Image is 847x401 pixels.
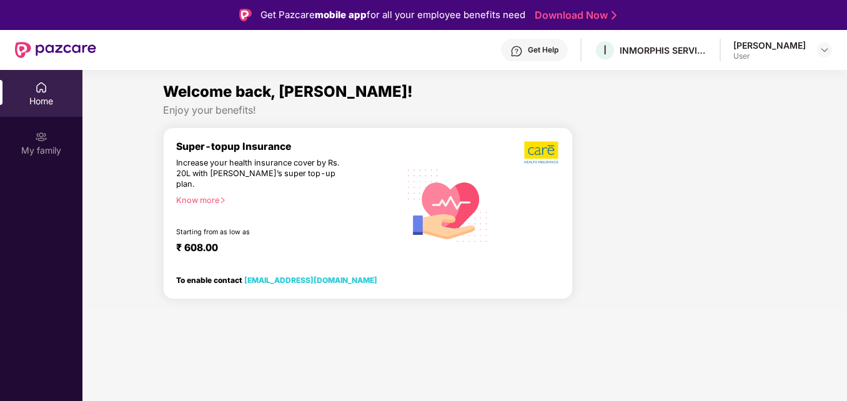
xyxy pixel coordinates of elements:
[15,42,96,58] img: New Pazcare Logo
[733,51,806,61] div: User
[524,141,560,164] img: b5dec4f62d2307b9de63beb79f102df3.png
[260,7,525,22] div: Get Pazcare for all your employee benefits need
[35,81,47,94] img: svg+xml;base64,PHN2ZyBpZD0iSG9tZSIgeG1sbnM9Imh0dHA6Ly93d3cudzMub3JnLzIwMDAvc3ZnIiB3aWR0aD0iMjAiIG...
[163,104,766,117] div: Enjoy your benefits!
[176,275,377,284] div: To enable contact
[315,9,367,21] strong: mobile app
[603,42,607,57] span: I
[239,9,252,21] img: Logo
[820,45,830,55] img: svg+xml;base64,PHN2ZyBpZD0iRHJvcGRvd24tMzJ4MzIiIHhtbG5zPSJodHRwOi8vd3d3LnczLm9yZy8yMDAwL3N2ZyIgd2...
[176,228,347,237] div: Starting from as low as
[176,196,392,204] div: Know more
[35,131,47,143] img: svg+xml;base64,PHN2ZyB3aWR0aD0iMjAiIGhlaWdodD0iMjAiIHZpZXdCb3g9IjAgMCAyMCAyMCIgZmlsbD0ibm9uZSIgeG...
[620,44,707,56] div: INMORPHIS SERVICES PRIVATE LIMITED
[510,45,523,57] img: svg+xml;base64,PHN2ZyBpZD0iSGVscC0zMngzMiIgeG1sbnM9Imh0dHA6Ly93d3cudzMub3JnLzIwMDAvc3ZnIiB3aWR0aD...
[176,158,346,190] div: Increase your health insurance cover by Rs. 20L with [PERSON_NAME]’s super top-up plan.
[528,45,558,55] div: Get Help
[219,197,226,204] span: right
[400,156,495,254] img: svg+xml;base64,PHN2ZyB4bWxucz0iaHR0cDovL3d3dy53My5vcmcvMjAwMC9zdmciIHhtbG5zOnhsaW5rPSJodHRwOi8vd3...
[733,39,806,51] div: [PERSON_NAME]
[176,242,387,257] div: ₹ 608.00
[244,275,377,285] a: [EMAIL_ADDRESS][DOMAIN_NAME]
[612,9,617,22] img: Stroke
[163,82,413,101] span: Welcome back, [PERSON_NAME]!
[535,9,613,22] a: Download Now
[176,141,400,152] div: Super-topup Insurance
